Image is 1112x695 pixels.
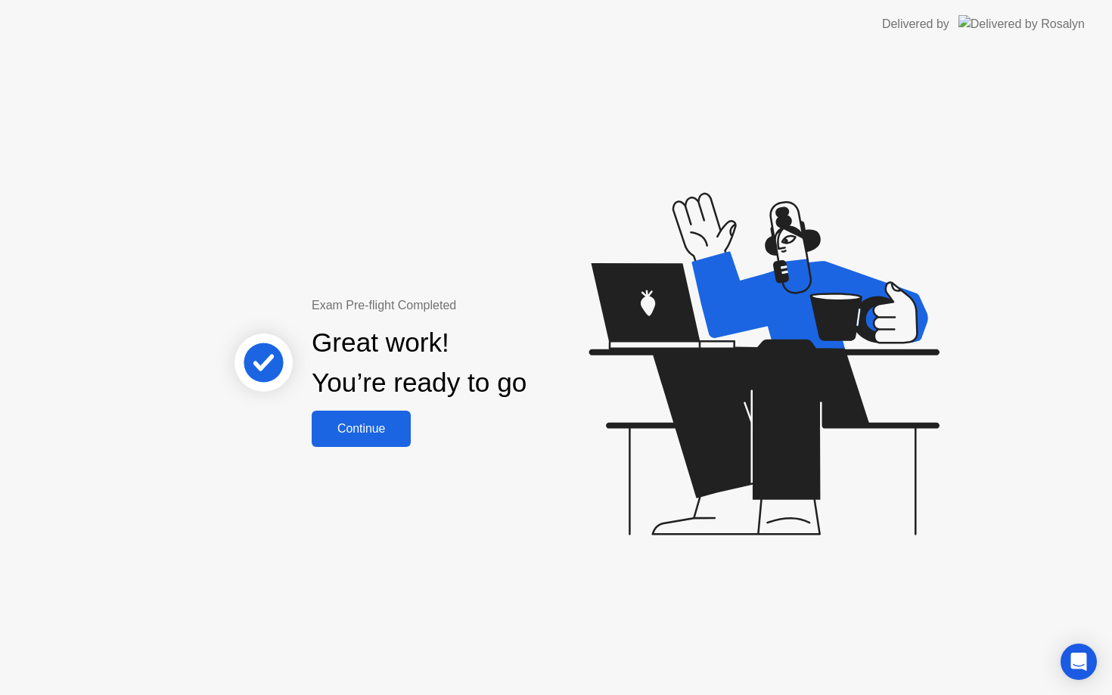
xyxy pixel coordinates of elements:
[958,15,1085,33] img: Delivered by Rosalyn
[312,411,411,447] button: Continue
[312,296,624,315] div: Exam Pre-flight Completed
[882,15,949,33] div: Delivered by
[316,422,406,436] div: Continue
[312,323,526,403] div: Great work! You’re ready to go
[1061,644,1097,680] div: Open Intercom Messenger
